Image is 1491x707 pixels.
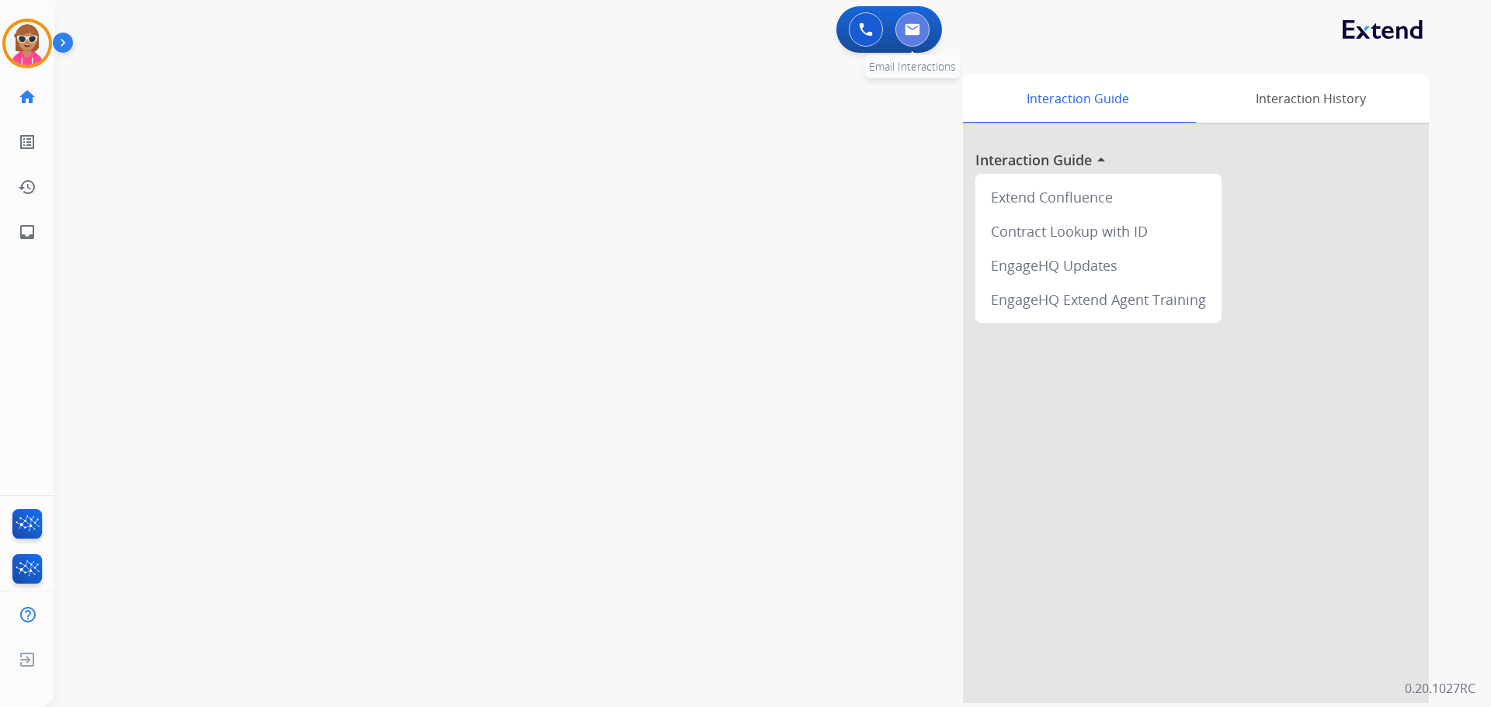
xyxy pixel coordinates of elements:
[18,88,36,106] mat-icon: home
[1192,75,1429,123] div: Interaction History
[18,223,36,241] mat-icon: inbox
[18,178,36,196] mat-icon: history
[1405,679,1475,698] p: 0.20.1027RC
[982,214,1215,248] div: Contract Lookup with ID
[963,75,1192,123] div: Interaction Guide
[982,180,1215,214] div: Extend Confluence
[982,282,1215,317] div: EngageHQ Extend Agent Training
[18,133,36,151] mat-icon: list_alt
[982,248,1215,282] div: EngageHQ Updates
[869,59,956,74] span: Email Interactions
[5,22,49,65] img: avatar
